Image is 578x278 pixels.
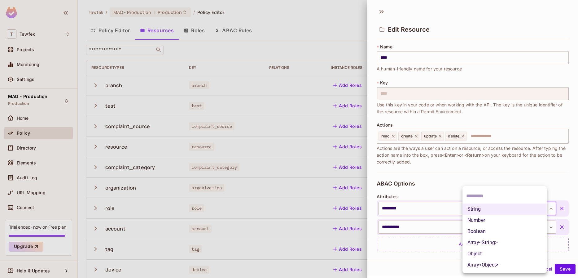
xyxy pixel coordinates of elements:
li: String [462,204,547,215]
li: Array<String> [462,237,547,248]
li: Boolean [462,226,547,237]
li: Array<Object> [462,259,547,271]
li: Number [462,215,547,226]
li: Object [462,248,547,259]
